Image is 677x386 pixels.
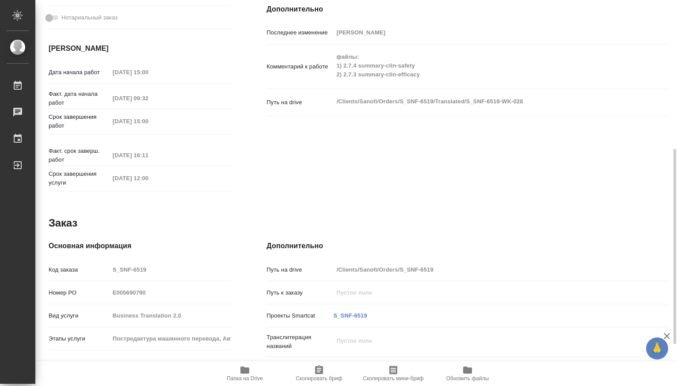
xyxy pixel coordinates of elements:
input: Пустое поле [333,286,634,299]
button: 🙏 [646,337,668,360]
input: Пустое поле [110,92,187,105]
h2: Заказ [49,216,77,230]
input: Пустое поле [333,263,634,276]
h4: Дополнительно [266,4,667,15]
button: Обновить файлы [430,361,505,386]
h4: Основная информация [49,241,231,251]
p: Путь на drive [266,98,333,107]
input: Пустое поле [110,66,187,79]
button: Скопировать бриф [282,361,356,386]
p: Срок завершения работ [49,113,110,130]
p: Факт. дата начала работ [49,90,110,107]
span: Нотариальный заказ [61,13,118,22]
span: Папка на Drive [227,375,263,382]
p: Транслитерация названий [266,333,333,351]
button: Папка на Drive [208,361,282,386]
button: Скопировать мини-бриф [356,361,430,386]
p: Срок завершения услуги [49,170,110,187]
input: Пустое поле [110,115,187,128]
a: S_SNF-6519 [333,312,367,319]
textarea: файлы: 1) 2.7.4 summary-clin-safety 2) 2.7.3 summary-clin-efficacy [333,49,634,82]
input: Пустое поле [110,286,232,299]
p: Этапы услуги [49,334,110,343]
p: Проекты Smartcat [266,311,333,320]
textarea: /Clients/Sanofi/Orders/S_SNF-6519/Translated/S_SNF-6519-WK-028 [333,94,634,109]
span: 🙏 [650,339,665,358]
h4: Дополнительно [266,241,667,251]
p: Последнее изменение [266,28,333,37]
input: Пустое поле [110,309,232,322]
input: Пустое поле [110,149,187,162]
p: Код заказа [49,265,110,274]
p: Путь на drive [266,265,333,274]
span: Обновить файлы [446,375,489,382]
input: Пустое поле [110,172,187,185]
p: Комментарий к работе [266,62,333,71]
span: Скопировать мини-бриф [363,375,423,382]
p: Путь к заказу [266,288,333,297]
p: Вид услуги [49,311,110,320]
p: Факт. срок заверш. работ [49,147,110,164]
input: Пустое поле [110,263,232,276]
input: Пустое поле [110,332,232,345]
p: Дата начала работ [49,68,110,77]
p: Номер РО [49,288,110,297]
input: Пустое поле [333,26,634,39]
h4: [PERSON_NAME] [49,43,231,54]
span: Скопировать бриф [296,375,342,382]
